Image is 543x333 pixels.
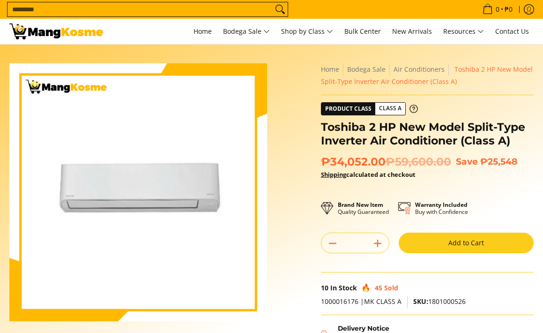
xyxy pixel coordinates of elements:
span: • [480,4,515,15]
p: Buy with Confidence [415,201,468,215]
span: 1000016176 |MK CLASS A [321,297,402,306]
a: Bulk Center [340,19,386,44]
a: Shop by Class [276,19,338,44]
span: Bulk Center [344,27,381,36]
button: Subtract [321,236,344,251]
button: Add [366,236,389,251]
span: Sold [384,283,398,292]
img: Toshiba Split-Type Inverter Hi-Wall 2HP Aircon (Class A) l Mang Kosme [9,23,103,39]
strong: Warranty Included [415,201,468,209]
nav: Main Menu [112,19,534,44]
a: New Arrivals [387,19,437,44]
span: Class A [375,103,405,114]
nav: Breadcrumbs [321,63,534,88]
strong: Brand New Item [338,201,383,209]
span: ₱34,052.00 [321,155,451,168]
span: Toshiba 2 HP New Model Split-Type Inverter Air Conditioner (Class A) [321,65,533,86]
a: Home [321,65,339,74]
span: 10 [321,283,328,292]
span: Product Class [321,103,375,115]
button: Add to Cart [399,233,534,253]
a: Resources [439,19,489,44]
h1: Toshiba 2 HP New Model Split-Type Inverter Air Conditioner (Class A) [321,120,534,148]
span: New Arrivals [392,27,432,36]
span: Bodega Sale [223,26,270,38]
span: ₱0 [503,6,514,13]
p: Quality Guaranteed [338,201,389,215]
a: Shipping [321,170,346,179]
span: Resources [443,26,484,38]
span: Shop by Class [281,26,333,38]
img: Toshiba 2 HP New Model Split-Type Inverter Air Conditioner (Class A) [9,63,267,321]
span: Contact Us [495,27,529,36]
del: ₱59,600.00 [386,155,451,168]
span: 45 [375,283,382,292]
a: Contact Us [491,19,534,44]
span: 1801000526 [413,297,466,306]
span: Save [456,156,478,167]
button: Search [273,2,288,16]
span: Home [193,27,212,36]
a: Bodega Sale [218,19,275,44]
span: In Stock [330,283,357,292]
span: ₱25,548 [480,156,517,167]
span: SKU: [413,297,428,306]
a: Product Class Class A [321,102,418,115]
strong: calculated at checkout [321,170,416,179]
span: 0 [494,6,501,13]
a: Air Conditioners [394,65,445,74]
strong: Delivery Notice [338,325,389,332]
a: Home [189,19,216,44]
a: Bodega Sale [347,65,386,74]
